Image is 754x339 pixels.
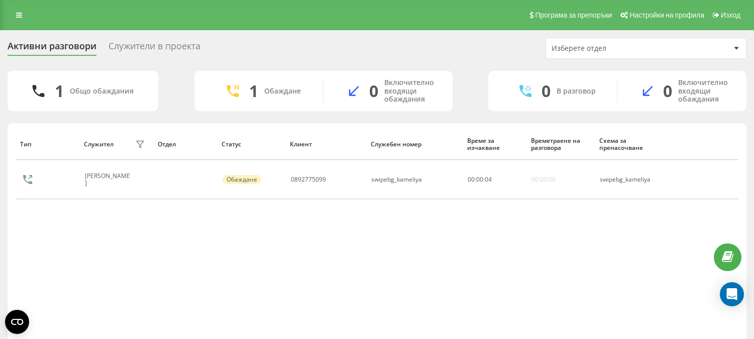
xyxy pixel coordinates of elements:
div: Обаждане [223,175,261,184]
div: 0 [663,81,672,101]
div: swipebg_kameliya [371,176,422,183]
div: 0892775099 [291,176,326,183]
div: swipebg_kameliya [600,176,669,183]
div: Времетраене на разговора [531,137,590,152]
div: Изберете отдел [552,44,672,53]
span: 04 [485,175,492,184]
button: Open CMP widget [5,310,29,334]
span: 00 [468,175,475,184]
div: 1 [249,81,258,101]
div: Служебен номер [371,141,458,148]
span: Програма за препоръки [535,11,612,19]
div: 0 [542,81,551,101]
div: Open Intercom Messenger [720,282,744,306]
div: 1 [55,81,64,101]
div: [PERSON_NAME] [85,173,133,187]
div: Статус [222,141,280,148]
span: Настройки на профила [629,11,704,19]
div: Тип [20,141,74,148]
div: Активни разговори [8,41,96,56]
div: : : [468,176,492,183]
div: Включително входящи обаждания [384,78,438,104]
div: Служители в проекта [109,41,200,56]
div: Клиент [290,141,361,148]
div: Общо обаждания [70,87,134,96]
div: Обаждане [264,87,301,96]
div: 00:00:00 [531,176,556,183]
span: Изход [721,11,740,19]
span: 00 [476,175,483,184]
div: Време за изчакване [467,137,521,152]
div: Схема за пренасочване [599,137,670,152]
div: Отдел [158,141,212,148]
div: В разговор [557,87,596,96]
div: Включително входящи обаждания [678,78,731,104]
div: Служител [84,141,114,148]
div: 0 [369,81,378,101]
